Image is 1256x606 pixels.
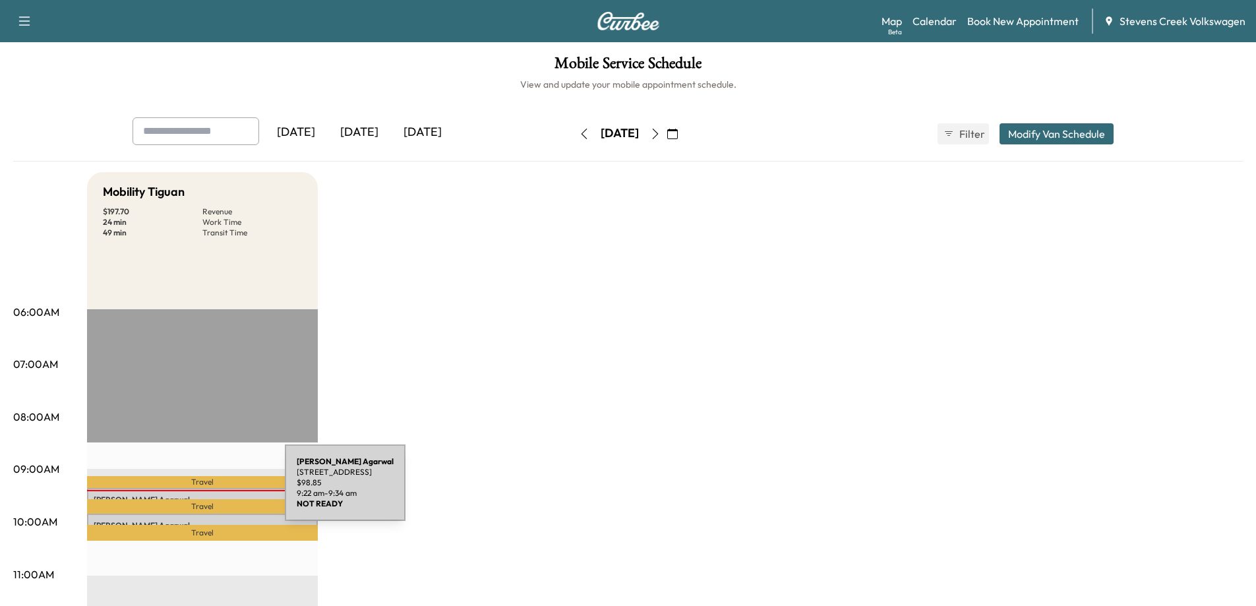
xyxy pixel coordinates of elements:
p: 9:22 am - 9:34 am [297,488,394,499]
img: Curbee Logo [597,12,660,30]
p: [PERSON_NAME] Agarwal [94,520,311,531]
h6: View and update your mobile appointment schedule. [13,78,1243,91]
p: 09:00AM [13,461,59,477]
p: 49 min [103,227,202,238]
a: MapBeta [882,13,902,29]
p: $ 197.70 [103,206,202,217]
div: [DATE] [264,117,328,148]
p: 24 min [103,217,202,227]
button: Filter [938,123,989,144]
b: NOT READY [297,499,343,508]
b: [PERSON_NAME] Agarwal [297,456,394,466]
div: [DATE] [391,117,454,148]
p: [STREET_ADDRESS] [297,467,394,477]
p: 06:00AM [13,304,59,320]
p: $ 98.85 [297,477,394,488]
div: [DATE] [328,117,391,148]
p: Work Time [202,217,302,227]
p: Travel [87,525,318,541]
h5: Mobility Tiguan [103,183,185,201]
p: 07:00AM [13,356,58,372]
a: Book New Appointment [967,13,1079,29]
div: [DATE] [601,125,639,142]
p: Travel [87,499,318,514]
p: 11:00AM [13,566,54,582]
h1: Mobile Service Schedule [13,55,1243,78]
span: Stevens Creek Volkswagen [1120,13,1245,29]
div: Beta [888,27,902,37]
p: 10:00AM [13,514,57,530]
button: Modify Van Schedule [1000,123,1114,144]
p: Travel [87,476,318,489]
p: Transit Time [202,227,302,238]
p: Revenue [202,206,302,217]
p: 08:00AM [13,409,59,425]
span: Filter [959,126,983,142]
a: Calendar [912,13,957,29]
p: [PERSON_NAME] Agarwal [94,495,311,505]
